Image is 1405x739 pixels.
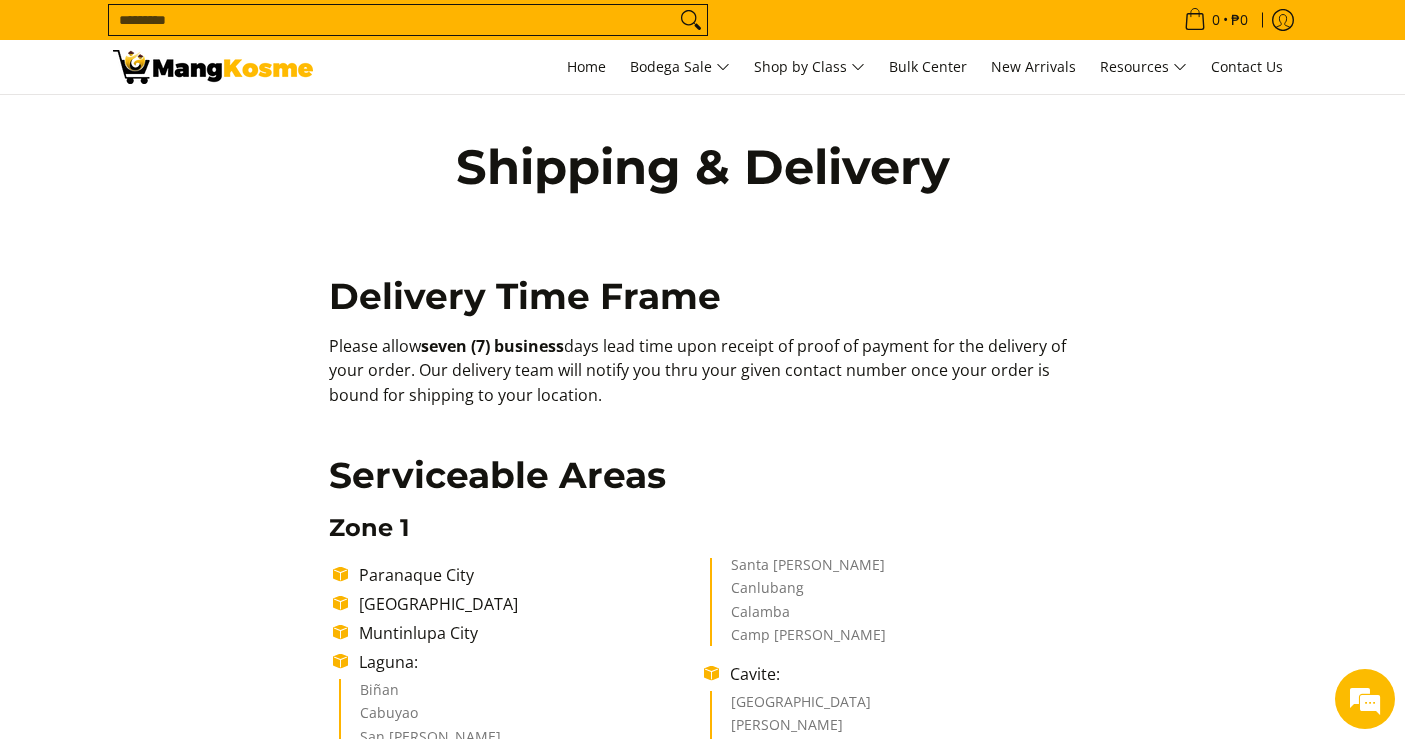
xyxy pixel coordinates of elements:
li: [GEOGRAPHIC_DATA] [731,695,1056,719]
a: Bulk Center [879,40,977,94]
span: New Arrivals [991,57,1076,76]
li: Camp [PERSON_NAME] [731,628,1056,646]
a: Bodega Sale [620,40,740,94]
span: Bodega Sale [630,55,730,80]
h1: Shipping & Delivery [413,137,993,197]
span: Shop by Class [754,55,865,80]
a: New Arrivals [981,40,1086,94]
span: Contact Us [1211,57,1283,76]
a: Shop by Class [744,40,875,94]
span: Resources [1100,55,1187,80]
span: Home [567,57,606,76]
nav: Main Menu [333,40,1293,94]
span: 0 [1209,13,1223,27]
img: Shipping &amp; Delivery Page l Mang Kosme: Home Appliances Warehouse Sale! [113,50,313,84]
b: seven (7) business [421,335,564,357]
a: Home [557,40,616,94]
span: ₱0 [1228,13,1251,27]
li: Biñan [360,683,685,707]
span: • [1178,9,1254,31]
li: Santa [PERSON_NAME] [731,558,1056,582]
li: Muntinlupa City [349,621,704,645]
a: Resources [1090,40,1197,94]
li: Cavite: [720,662,1075,686]
span: Bulk Center [889,57,967,76]
h2: Delivery Time Frame [329,274,1076,319]
button: Search [675,5,707,35]
h2: Serviceable Areas [329,453,1076,498]
span: Paranaque City [359,564,474,586]
p: Please allow days lead time upon receipt of proof of payment for the delivery of your order. Our ... [329,334,1076,428]
h3: Zone 1 [329,513,1076,543]
li: Canlubang [731,581,1056,605]
a: Contact Us [1201,40,1293,94]
li: Calamba [731,605,1056,629]
li: [GEOGRAPHIC_DATA] [349,592,704,616]
li: Laguna: [349,650,704,674]
li: Cabuyao [360,706,685,730]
